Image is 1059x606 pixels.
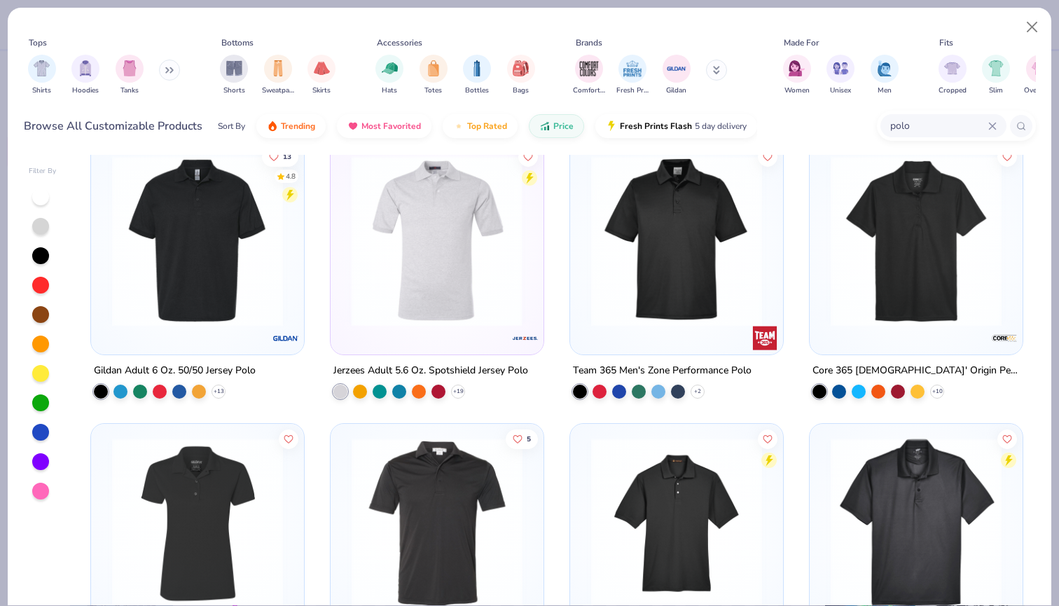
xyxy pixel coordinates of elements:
[826,55,854,96] div: filter for Unisex
[889,118,988,134] input: Try "T-Shirt"
[783,55,811,96] button: filter button
[345,156,529,326] img: 887ec41e-5a07-4b1b-a874-1a2274378c51
[783,55,811,96] div: filter for Women
[214,387,224,396] span: + 13
[72,85,99,96] span: Hoodies
[1019,14,1046,41] button: Close
[507,55,535,96] button: filter button
[666,58,687,79] img: Gildan Image
[105,156,290,326] img: 58f3562e-1865-49f9-a059-47c567f7ec2e
[694,387,701,396] span: + 2
[833,60,849,76] img: Unisex Image
[939,85,967,96] span: Cropped
[595,114,757,138] button: Fresh Prints Flash5 day delivery
[375,55,403,96] button: filter button
[279,429,299,448] button: Like
[420,55,448,96] div: filter for Totes
[511,324,539,352] img: Jerzees logo
[424,85,442,96] span: Totes
[789,60,805,76] img: Women Image
[29,36,47,49] div: Tops
[812,362,1020,380] div: Core 365 [DEMOGRAPHIC_DATA]' Origin Performance Piqué Polo
[262,55,294,96] div: filter for Sweatpants
[453,120,464,132] img: TopRated.gif
[116,55,144,96] button: filter button
[71,55,99,96] div: filter for Hoodies
[262,55,294,96] button: filter button
[579,58,600,79] img: Comfort Colors Image
[218,120,245,132] div: Sort By
[982,55,1010,96] button: filter button
[465,85,489,96] span: Bottles
[28,55,56,96] button: filter button
[622,58,643,79] img: Fresh Prints Image
[527,435,531,442] span: 5
[1024,55,1055,96] button: filter button
[529,114,584,138] button: Price
[469,60,485,76] img: Bottles Image
[221,36,254,49] div: Bottoms
[263,146,299,166] button: Like
[333,362,528,380] div: Jerzees Adult 5.6 Oz. Spotshield Jersey Polo
[116,55,144,96] div: filter for Tanks
[616,85,649,96] span: Fresh Prints
[286,171,296,181] div: 4.8
[382,85,397,96] span: Hats
[256,114,326,138] button: Trending
[830,85,851,96] span: Unisex
[573,362,752,380] div: Team 365 Men's Zone Performance Polo
[120,85,139,96] span: Tanks
[267,120,278,132] img: trending.gif
[584,156,769,326] img: 8e2bd841-e4e9-4593-a0fd-0b5ea633da3f
[312,85,331,96] span: Skirts
[939,55,967,96] button: filter button
[606,120,617,132] img: flash.gif
[506,429,538,448] button: Like
[361,120,421,132] span: Most Favorited
[513,60,528,76] img: Bags Image
[270,60,286,76] img: Sweatpants Image
[262,85,294,96] span: Sweatpants
[307,55,335,96] button: filter button
[420,55,448,96] button: filter button
[122,60,137,76] img: Tanks Image
[284,153,292,160] span: 13
[982,55,1010,96] div: filter for Slim
[24,118,202,135] div: Browse All Customizable Products
[620,120,692,132] span: Fresh Prints Flash
[932,387,942,396] span: + 10
[377,36,422,49] div: Accessories
[28,55,56,96] div: filter for Shirts
[443,114,518,138] button: Top Rated
[314,60,330,76] img: Skirts Image
[307,55,335,96] div: filter for Skirts
[877,60,892,76] img: Men Image
[220,55,248,96] button: filter button
[939,36,953,49] div: Fits
[666,85,686,96] span: Gildan
[553,120,574,132] span: Price
[382,60,398,76] img: Hats Image
[871,55,899,96] button: filter button
[758,429,777,448] button: Like
[573,55,605,96] button: filter button
[34,60,50,76] img: Shirts Image
[507,55,535,96] div: filter for Bags
[663,55,691,96] button: filter button
[1024,55,1055,96] div: filter for Oversized
[988,60,1004,76] img: Slim Image
[78,60,93,76] img: Hoodies Image
[989,85,1003,96] span: Slim
[463,55,491,96] button: filter button
[758,146,777,166] button: Like
[518,146,538,166] button: Like
[1024,85,1055,96] span: Oversized
[871,55,899,96] div: filter for Men
[878,85,892,96] span: Men
[663,55,691,96] div: filter for Gildan
[467,120,507,132] span: Top Rated
[939,55,967,96] div: filter for Cropped
[426,60,441,76] img: Totes Image
[226,60,242,76] img: Shorts Image
[576,36,602,49] div: Brands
